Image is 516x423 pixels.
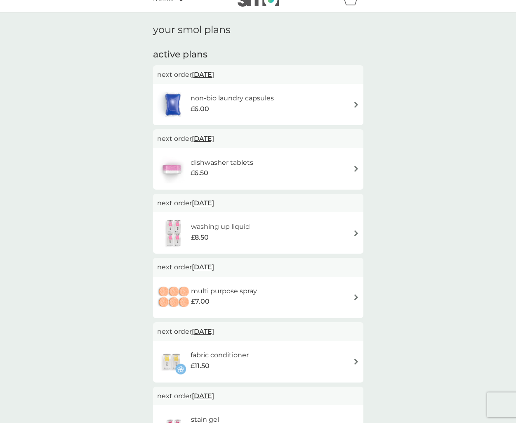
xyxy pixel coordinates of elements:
[191,350,249,361] h6: fabric conditioner
[157,154,186,183] img: dishwasher tablets
[192,259,214,275] span: [DATE]
[157,262,359,273] p: next order
[191,93,274,104] h6: non-bio laundry capsules
[353,102,359,108] img: arrow right
[191,221,250,232] h6: washing up liquid
[191,168,208,178] span: £6.50
[157,133,359,144] p: next order
[191,296,210,307] span: £7.00
[153,48,363,61] h2: active plans
[157,198,359,209] p: next order
[192,67,214,83] span: [DATE]
[157,219,191,247] img: washing up liquid
[353,294,359,300] img: arrow right
[191,104,209,114] span: £6.00
[157,283,191,312] img: multi purpose spray
[191,157,253,168] h6: dishwasher tablets
[157,69,359,80] p: next order
[191,361,210,371] span: £11.50
[157,391,359,402] p: next order
[192,388,214,404] span: [DATE]
[191,286,257,297] h6: multi purpose spray
[153,24,363,36] h1: your smol plans
[192,195,214,211] span: [DATE]
[192,323,214,340] span: [DATE]
[353,166,359,172] img: arrow right
[157,347,186,376] img: fabric conditioner
[157,326,359,337] p: next order
[157,90,188,119] img: non-bio laundry capsules
[353,230,359,236] img: arrow right
[192,131,214,147] span: [DATE]
[191,232,209,243] span: £8.50
[353,359,359,365] img: arrow right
